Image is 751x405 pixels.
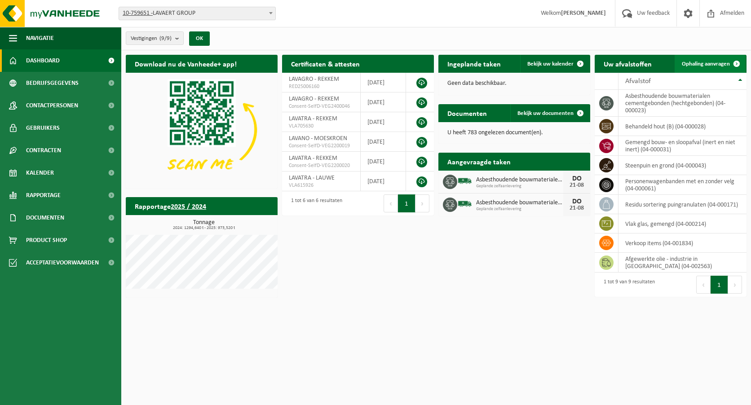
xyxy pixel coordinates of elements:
span: Geplande zelfaanlevering [476,207,563,212]
span: Contracten [26,139,61,162]
p: Geen data beschikbaar. [447,80,581,87]
button: Vestigingen(9/9) [126,31,184,45]
span: 2024: 1294,640 t - 2025: 973,520 t [130,226,278,230]
div: 21-08 [568,205,586,211]
a: Bekijk uw kalender [520,55,589,73]
span: Navigatie [26,27,54,49]
button: 1 [398,194,415,212]
h2: Aangevraagde taken [438,153,520,170]
h2: Documenten [438,104,496,122]
span: LAVAGRO - REKKEM [289,96,339,102]
button: OK [189,31,210,46]
a: Bekijk rapportage [211,215,277,233]
span: LAVAGRO - REKKEM [289,76,339,83]
button: Previous [696,276,711,294]
span: Gebruikers [26,117,60,139]
span: Dashboard [26,49,60,72]
count: (9/9) [159,35,172,41]
td: asbesthoudende bouwmaterialen cementgebonden (hechtgebonden) (04-000023) [618,90,747,117]
span: Consent-SelfD-VEG2200020 [289,162,353,169]
td: steenpuin en grond (04-000043) [618,156,747,175]
span: Bekijk uw kalender [527,61,574,67]
span: Ophaling aanvragen [682,61,730,67]
div: DO [568,198,586,205]
button: 1 [711,276,728,294]
span: Bekijk uw documenten [517,110,574,116]
td: gemengd bouw- en sloopafval (inert en niet inert) (04-000031) [618,136,747,156]
span: Geplande zelfaanlevering [476,184,563,189]
span: LAVATRA - REKKEM [289,155,337,162]
span: RED25006160 [289,83,353,90]
button: Next [728,276,742,294]
h2: Uw afvalstoffen [595,55,661,72]
h3: Tonnage [130,220,278,230]
h2: Download nu de Vanheede+ app! [126,55,246,72]
img: BL-SO-LV [457,173,473,189]
span: Bedrijfsgegevens [26,72,79,94]
span: VLA615926 [289,182,353,189]
span: Asbesthoudende bouwmaterialen cementgebonden (hechtgebonden) [476,176,563,184]
a: Bekijk uw documenten [510,104,589,122]
span: Documenten [26,207,64,229]
span: Vestigingen [131,32,172,45]
h2: Rapportage [126,197,215,215]
span: Rapportage [26,184,61,207]
button: Next [415,194,429,212]
img: Download de VHEPlus App [126,73,278,187]
td: [DATE] [361,92,406,112]
span: 10-759651 - LAVAERT GROUP [119,7,275,20]
td: [DATE] [361,172,406,191]
td: behandeld hout (B) (04-000028) [618,117,747,136]
span: 10-759651 - LAVAERT GROUP [119,7,276,20]
td: personenwagenbanden met en zonder velg (04-000061) [618,175,747,195]
span: LAVANO - MOESKROEN [289,135,347,142]
span: Afvalstof [625,78,651,85]
h2: Certificaten & attesten [282,55,369,72]
td: afgewerkte olie - industrie in [GEOGRAPHIC_DATA] (04-002563) [618,253,747,273]
td: [DATE] [361,73,406,92]
td: [DATE] [361,152,406,172]
span: LAVATRA - LAUWE [289,175,335,181]
div: 1 tot 6 van 6 resultaten [287,194,342,213]
div: DO [568,175,586,182]
span: Kalender [26,162,54,184]
span: Consent-SelfD-VEG2200019 [289,142,353,150]
td: [DATE] [361,112,406,132]
strong: [PERSON_NAME] [561,10,606,17]
td: residu sortering puingranulaten (04-000171) [618,195,747,214]
a: Ophaling aanvragen [675,55,746,73]
img: BL-SO-LV [457,196,473,211]
td: verkoop items (04-001834) [618,233,747,253]
span: Product Shop [26,229,67,251]
p: U heeft 783 ongelezen document(en). [447,130,581,136]
h2: Ingeplande taken [438,55,510,72]
div: 21-08 [568,182,586,189]
tcxspan: Call 10-759651 - via 3CX [123,10,153,17]
div: 1 tot 9 van 9 resultaten [599,275,655,295]
td: vlak glas, gemengd (04-000214) [618,214,747,233]
span: Consent-SelfD-VEG2400046 [289,103,353,110]
tcxspan: Call 2025 / 2024 via 3CX [171,203,206,211]
button: Previous [384,194,398,212]
span: LAVATRA - REKKEM [289,115,337,122]
span: Contactpersonen [26,94,78,117]
span: Asbesthoudende bouwmaterialen cementgebonden (hechtgebonden) [476,199,563,207]
td: [DATE] [361,132,406,152]
span: Acceptatievoorwaarden [26,251,99,274]
span: VLA705630 [289,123,353,130]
